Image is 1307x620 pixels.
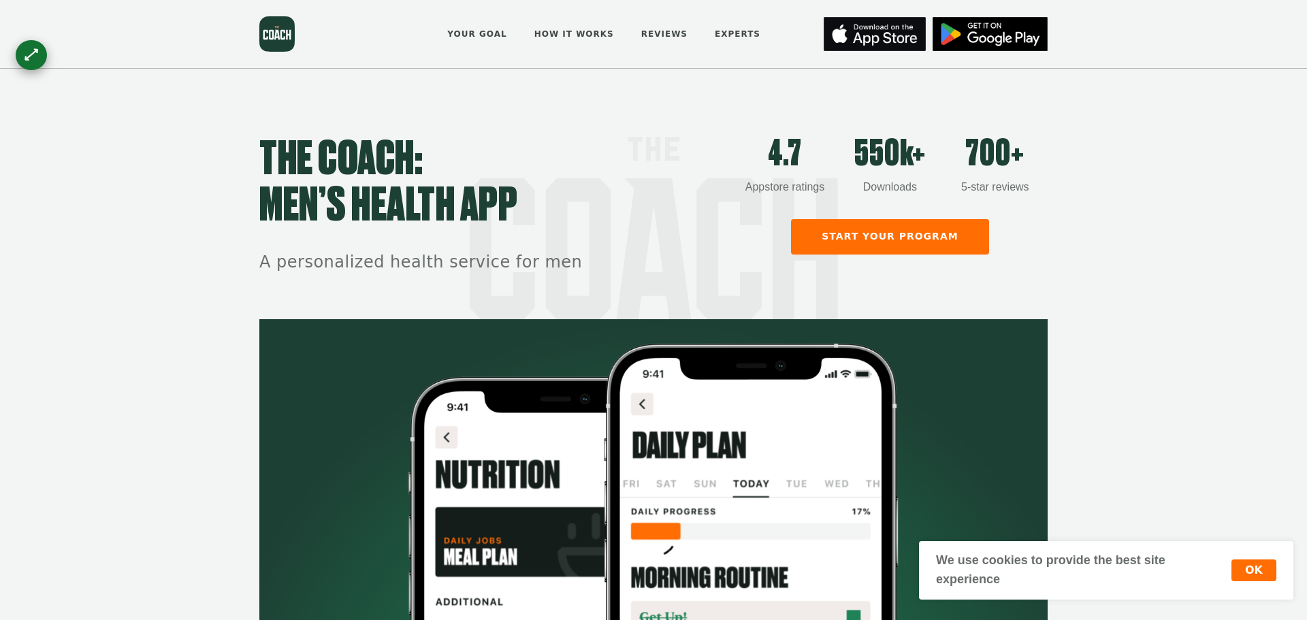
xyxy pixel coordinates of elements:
[791,219,989,255] a: Start your program
[933,17,1048,51] img: App Store button
[732,179,837,195] div: Appstore ratings
[259,137,732,229] h1: THE COACH: men’s health app
[1231,559,1276,581] button: OK
[442,20,511,49] a: Your goal
[710,20,765,49] a: Experts
[837,137,942,172] div: 550k+
[636,20,692,49] a: Reviews
[943,179,1048,195] div: 5-star reviews
[259,16,295,52] a: the Coach homepage
[943,137,1048,172] div: 700+
[824,17,926,51] img: App Store button
[259,251,732,274] h2: A personalized health service for men
[936,551,1231,589] div: We use cookies to provide the best site experience
[19,43,43,67] div: ⟷
[530,20,619,49] a: How it works
[732,137,837,172] div: 4.7
[259,16,295,52] img: the coach logo
[837,179,942,195] div: Downloads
